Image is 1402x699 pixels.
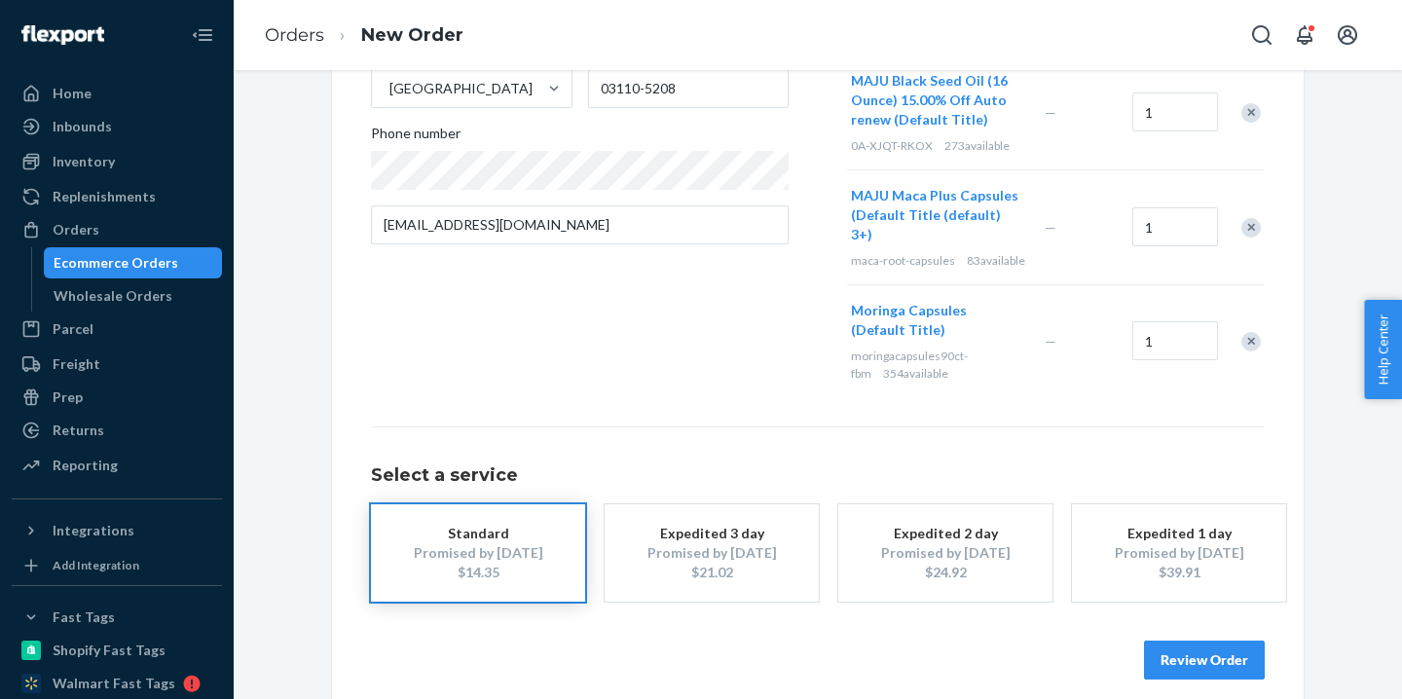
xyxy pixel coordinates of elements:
button: Help Center [1364,300,1402,399]
span: 273 available [944,138,1010,153]
button: Expedited 2 dayPromised by [DATE]$24.92 [838,504,1052,602]
div: Replenishments [53,187,156,206]
button: Fast Tags [12,602,222,633]
a: Reporting [12,450,222,481]
input: Quantity [1132,92,1218,131]
a: Inventory [12,146,222,177]
a: Add Integration [12,554,222,577]
button: MAJU Black Seed Oil (16 Ounce) 15.00% Off Auto renew (Default Title) [851,71,1021,129]
span: 354 available [883,366,948,381]
div: Shopify Fast Tags [53,641,166,660]
a: Freight [12,349,222,380]
a: New Order [361,24,463,46]
span: 0A-XJQT-RKOX [851,138,933,153]
div: $39.91 [1101,563,1257,582]
div: Promised by [DATE] [867,543,1023,563]
a: Wholesale Orders [44,280,223,312]
a: Inbounds [12,111,222,142]
span: 83 available [967,253,1025,268]
div: Parcel [53,319,93,339]
button: Integrations [12,515,222,546]
a: Orders [12,214,222,245]
span: — [1045,219,1056,236]
div: Reporting [53,456,118,475]
div: Add Integration [53,557,139,573]
span: moringacapsules90ct-fbm [851,349,968,380]
div: Standard [400,524,556,543]
button: Open account menu [1328,16,1367,55]
div: Prep [53,387,83,407]
input: ZIP Code [588,69,790,108]
div: Promised by [DATE] [634,543,790,563]
img: Flexport logo [21,25,104,45]
button: MAJU Maca Plus Capsules (Default Title (default) 3+) [851,186,1021,244]
input: Email (Only Required for International) [371,205,789,244]
a: Ecommerce Orders [44,247,223,278]
a: Home [12,78,222,109]
div: Remove Item [1241,218,1261,238]
div: Freight [53,354,100,374]
div: Fast Tags [53,607,115,627]
div: Expedited 2 day [867,524,1023,543]
span: Moringa Capsules (Default Title) [851,302,967,338]
a: Prep [12,382,222,413]
div: Inventory [53,152,115,171]
a: Replenishments [12,181,222,212]
div: $24.92 [867,563,1023,582]
span: Phone number [371,124,461,151]
div: Orders [53,220,99,239]
div: Wholesale Orders [54,286,172,306]
div: Walmart Fast Tags [53,674,175,693]
span: MAJU Black Seed Oil (16 Ounce) 15.00% Off Auto renew (Default Title) [851,72,1008,128]
div: $14.35 [400,563,556,582]
div: Expedited 3 day [634,524,790,543]
a: Shopify Fast Tags [12,635,222,666]
button: Open notifications [1285,16,1324,55]
div: Returns [53,421,104,440]
div: Integrations [53,521,134,540]
div: Promised by [DATE] [1101,543,1257,563]
button: Close Navigation [183,16,222,55]
div: Expedited 1 day [1101,524,1257,543]
div: $21.02 [634,563,790,582]
div: Ecommerce Orders [54,253,178,273]
ol: breadcrumbs [249,7,479,64]
input: Quantity [1132,321,1218,360]
span: MAJU Maca Plus Capsules (Default Title (default) 3+) [851,187,1018,242]
span: — [1045,333,1056,349]
span: — [1045,104,1056,121]
div: Remove Item [1241,103,1261,123]
div: Promised by [DATE] [400,543,556,563]
button: Expedited 3 dayPromised by [DATE]$21.02 [605,504,819,602]
button: Review Order [1144,641,1265,680]
div: [GEOGRAPHIC_DATA] [389,79,533,98]
a: Orders [265,24,324,46]
div: Home [53,84,92,103]
div: Remove Item [1241,332,1261,351]
h1: Select a service [371,466,1265,486]
button: Moringa Capsules (Default Title) [851,301,1021,340]
input: [GEOGRAPHIC_DATA] [387,79,389,98]
a: Parcel [12,313,222,345]
div: Inbounds [53,117,112,136]
input: Quantity [1132,207,1218,246]
span: maca-root-capsules [851,253,955,268]
button: StandardPromised by [DATE]$14.35 [371,504,585,602]
button: Expedited 1 dayPromised by [DATE]$39.91 [1072,504,1286,602]
a: Returns [12,415,222,446]
button: Open Search Box [1242,16,1281,55]
a: Walmart Fast Tags [12,668,222,699]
